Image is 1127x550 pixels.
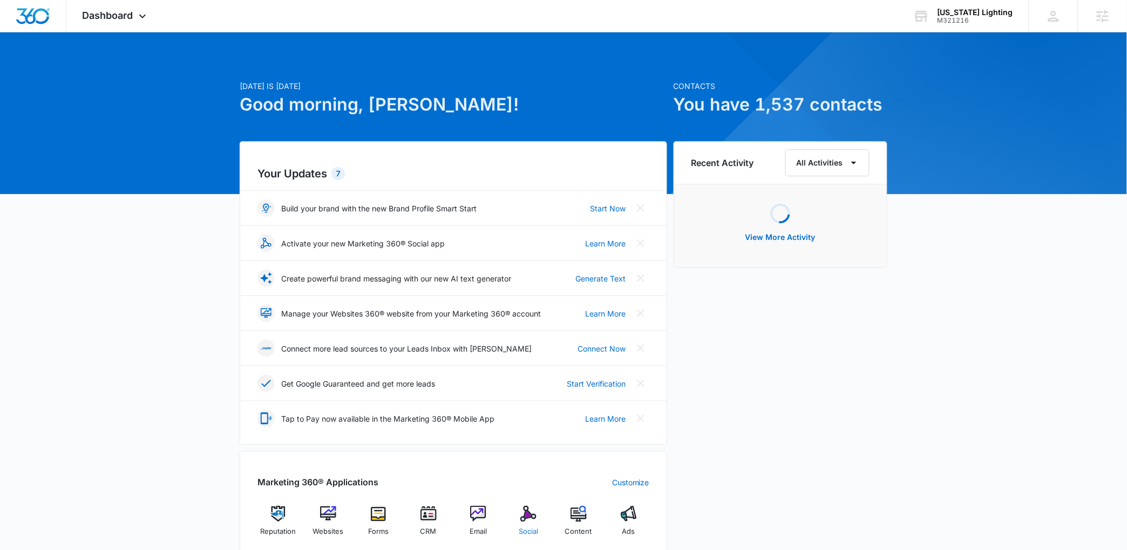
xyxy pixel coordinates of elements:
button: Close [632,375,649,392]
a: CRM [408,506,449,545]
a: Ads [608,506,649,545]
button: Close [632,270,649,287]
h1: You have 1,537 contacts [674,92,887,118]
a: Email [458,506,499,545]
p: [DATE] is [DATE] [240,80,667,92]
button: View More Activity [735,224,826,250]
p: Manage your Websites 360® website from your Marketing 360® account [281,308,541,319]
p: Get Google Guaranteed and get more leads [281,378,435,389]
p: Create powerful brand messaging with our new AI text generator [281,273,511,284]
div: account id [938,17,1013,24]
span: Dashboard [83,10,133,21]
span: Email [470,526,487,537]
a: Forms [358,506,399,545]
h1: Good morning, [PERSON_NAME]! [240,92,667,118]
a: Reputation [257,506,299,545]
h6: Recent Activity [691,156,754,169]
a: Customize [612,477,649,488]
a: Social [508,506,549,545]
button: Close [632,340,649,357]
a: Start Verification [567,378,626,389]
span: Forms [368,526,389,537]
p: Activate your new Marketing 360® Social app [281,238,445,249]
a: Generate Text [575,273,626,284]
div: 7 [331,167,345,180]
a: Learn More [585,308,626,319]
button: Close [632,305,649,322]
span: Websites [313,526,344,537]
button: Close [632,410,649,427]
a: Connect Now [578,343,626,354]
button: Close [632,200,649,217]
span: CRM [420,526,437,537]
a: Start Now [590,203,626,214]
span: Ads [622,526,635,537]
p: Contacts [674,80,887,92]
p: Build your brand with the new Brand Profile Smart Start [281,203,477,214]
p: Connect more lead sources to your Leads Inbox with [PERSON_NAME] [281,343,532,354]
div: account name [938,8,1013,17]
h2: Marketing 360® Applications [257,476,378,489]
button: All Activities [785,149,870,176]
button: Close [632,235,649,252]
a: Content [558,506,600,545]
a: Learn More [585,413,626,424]
p: Tap to Pay now available in the Marketing 360® Mobile App [281,413,494,424]
a: Websites [308,506,349,545]
span: Social [519,526,538,537]
span: Content [565,526,592,537]
span: Reputation [260,526,296,537]
a: Learn More [585,238,626,249]
h2: Your Updates [257,166,649,182]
